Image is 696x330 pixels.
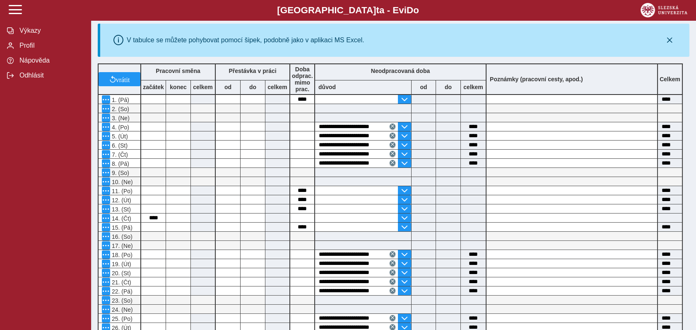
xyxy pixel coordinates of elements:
[25,5,671,16] b: [GEOGRAPHIC_DATA] a - Evi
[17,27,84,34] span: Výkazy
[110,142,128,149] span: 6. (St)
[102,132,110,140] button: Menu
[110,106,129,112] span: 2. (So)
[660,76,680,82] b: Celkem
[102,177,110,186] button: Menu
[141,84,166,90] b: začátek
[102,114,110,122] button: Menu
[412,84,436,90] b: od
[110,115,130,121] span: 3. (Ne)
[110,279,131,286] span: 21. (Čt)
[191,84,215,90] b: celkem
[110,170,129,176] span: 9. (So)
[102,150,110,158] button: Menu
[99,72,140,86] button: vrátit
[110,179,133,185] span: 10. (Ne)
[376,5,379,15] span: t
[110,306,133,313] span: 24. (Ne)
[241,84,265,90] b: do
[166,84,190,90] b: konec
[110,215,131,222] span: 14. (Čt)
[110,151,128,158] span: 7. (Čt)
[318,84,336,90] b: důvod
[102,269,110,277] button: Menu
[265,84,289,90] b: celkem
[110,224,132,231] span: 15. (Pá)
[102,141,110,149] button: Menu
[102,95,110,104] button: Menu
[102,232,110,240] button: Menu
[110,252,132,258] span: 18. (Po)
[486,76,586,82] b: Poznámky (pracovní cesty, apod.)
[110,270,131,277] span: 20. (St)
[102,314,110,323] button: Menu
[641,3,687,17] img: logo_web_su.png
[17,57,84,64] span: Nápověda
[110,197,131,204] span: 12. (Út)
[102,223,110,231] button: Menu
[102,123,110,131] button: Menu
[110,233,132,240] span: 16. (So)
[436,84,460,90] b: do
[102,305,110,313] button: Menu
[127,36,364,44] div: V tabulce se můžete pohybovat pomocí šipek, podobně jako v aplikaci MS Excel.
[110,315,132,322] span: 25. (Po)
[110,97,129,103] span: 1. (Pá)
[102,168,110,177] button: Menu
[110,206,131,213] span: 13. (St)
[110,188,132,194] span: 11. (Po)
[110,133,128,140] span: 5. (Út)
[216,84,240,90] b: od
[110,243,133,249] span: 17. (Ne)
[292,66,313,92] b: Doba odprac. mimo prac.
[102,104,110,113] button: Menu
[102,187,110,195] button: Menu
[102,214,110,222] button: Menu
[17,42,84,49] span: Profil
[102,296,110,304] button: Menu
[110,288,132,295] span: 22. (Pá)
[102,287,110,295] button: Menu
[461,84,486,90] b: celkem
[110,124,129,131] span: 4. (Po)
[110,160,129,167] span: 8. (Pá)
[102,205,110,213] button: Menu
[371,68,430,74] b: Neodpracovaná doba
[102,278,110,286] button: Menu
[413,5,419,15] span: o
[102,250,110,259] button: Menu
[102,196,110,204] button: Menu
[156,68,200,74] b: Pracovní směna
[116,76,130,82] span: vrátit
[110,297,132,304] span: 23. (So)
[102,241,110,250] button: Menu
[17,72,84,79] span: Odhlásit
[102,260,110,268] button: Menu
[102,159,110,167] button: Menu
[407,5,413,15] span: D
[110,261,131,267] span: 19. (Út)
[229,68,276,74] b: Přestávka v práci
